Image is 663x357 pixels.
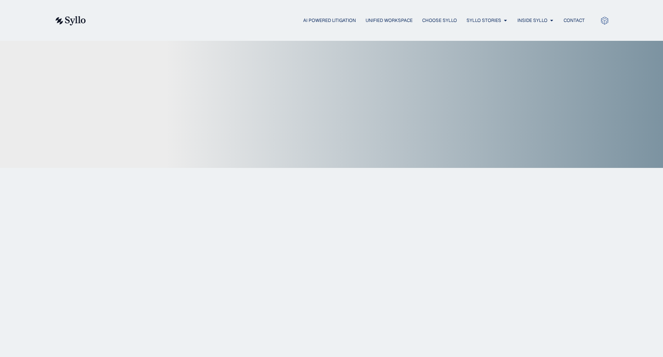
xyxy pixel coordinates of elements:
a: AI Powered Litigation [303,17,356,24]
a: Syllo Stories [467,17,501,24]
a: Unified Workspace [366,17,413,24]
a: Choose Syllo [422,17,457,24]
div: Menu Toggle [101,17,585,24]
img: syllo [54,16,86,25]
nav: Menu [101,17,585,24]
a: Inside Syllo [517,17,547,24]
a: Contact [564,17,585,24]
